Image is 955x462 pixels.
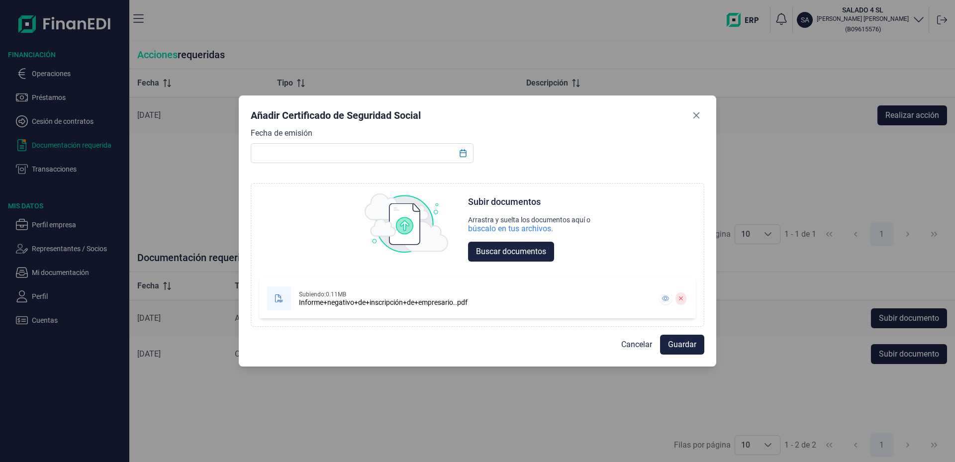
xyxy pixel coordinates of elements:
span: Cancelar [621,339,652,351]
span: Guardar [668,339,696,351]
button: Buscar documentos [468,242,554,262]
button: Cancelar [613,335,660,355]
div: Subir documentos [468,196,541,208]
button: Close [688,107,704,123]
div: Arrastra y suelta los documentos aquí o [468,216,590,224]
div: búscalo en tus archivos. [468,224,590,234]
button: Choose Date [454,144,473,162]
span: Buscar documentos [476,246,546,258]
div: Subiendo: 0.11MB [299,290,468,298]
img: upload img [365,193,448,253]
button: Guardar [660,335,704,355]
div: Informe+negativo+de+inscripción+de+empresario..pdf [299,298,468,306]
label: Fecha de emisión [251,127,312,139]
div: búscalo en tus archivos. [468,224,553,234]
div: Añadir Certificado de Seguridad Social [251,108,421,122]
